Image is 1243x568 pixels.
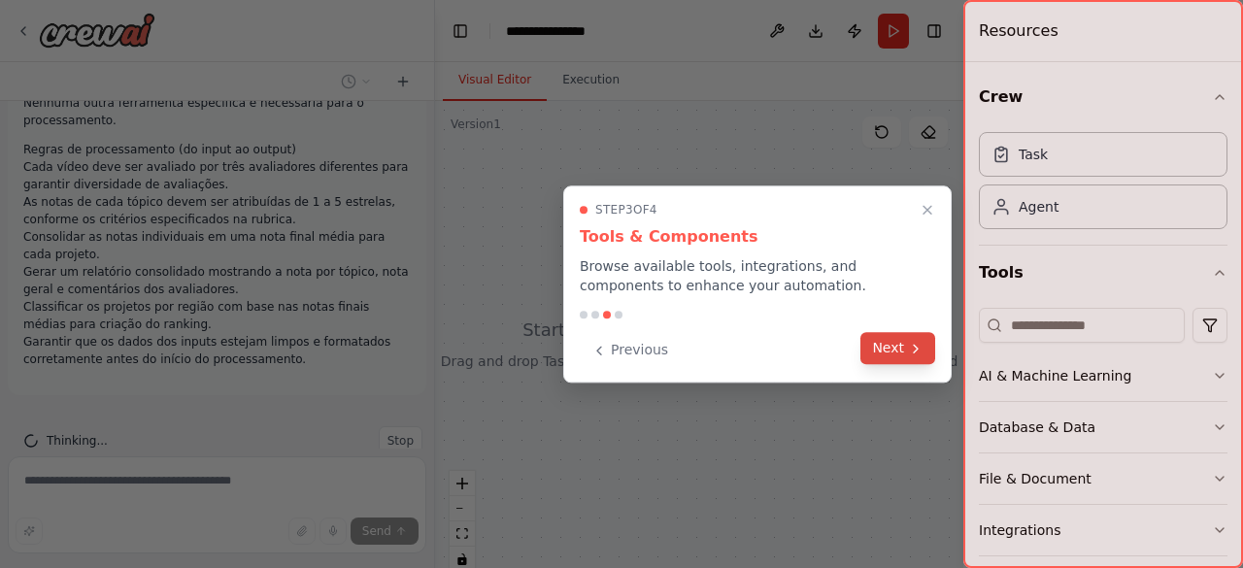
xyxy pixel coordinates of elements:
[916,198,939,221] button: Close walkthrough
[580,334,680,366] button: Previous
[595,202,657,217] span: Step 3 of 4
[860,332,935,364] button: Next
[580,225,935,249] h3: Tools & Components
[580,256,935,295] p: Browse available tools, integrations, and components to enhance your automation.
[447,17,474,45] button: Hide left sidebar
